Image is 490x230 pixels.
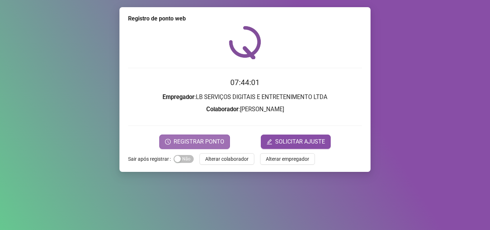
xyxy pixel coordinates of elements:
span: edit [267,139,272,145]
span: REGISTRAR PONTO [174,137,224,146]
strong: Colaborador [206,106,239,113]
div: Registro de ponto web [128,14,362,23]
img: QRPoint [229,26,261,59]
label: Sair após registrar [128,153,174,165]
strong: Empregador [162,94,194,100]
h3: : [PERSON_NAME] [128,105,362,114]
h3: : LB SERVIÇOS DIGITAIS E ENTRETENIMENTO LTDA [128,93,362,102]
button: Alterar colaborador [199,153,254,165]
button: REGISTRAR PONTO [159,135,230,149]
span: Alterar empregador [266,155,309,163]
span: SOLICITAR AJUSTE [275,137,325,146]
button: Alterar empregador [260,153,315,165]
button: editSOLICITAR AJUSTE [261,135,331,149]
span: Alterar colaborador [205,155,249,163]
time: 07:44:01 [230,78,260,87]
span: clock-circle [165,139,171,145]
